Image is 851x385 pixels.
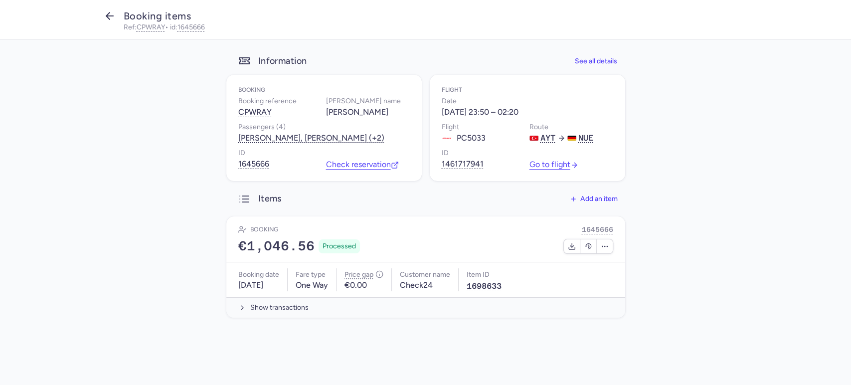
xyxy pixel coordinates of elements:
span: Passengers (4) [238,121,286,133]
span: Route [529,121,548,133]
span: Booking reference [238,95,297,107]
div: [DATE] 23:50 – 02:20 [442,107,518,117]
span: ID [238,147,245,159]
h4: Booking [250,224,278,234]
span: €0.00 [344,281,367,290]
p: Ref: • id: [124,24,750,31]
h5: Item ID [467,268,502,281]
h5: Booking date [238,268,279,281]
button: 1645666 [238,159,269,169]
figure: PC airline logo [442,133,452,143]
button: 1698633 [467,281,502,291]
button: 1461717941 [442,159,484,169]
span: [DATE] [238,281,263,290]
div: [PERSON_NAME] [326,107,388,117]
span: One Way [296,281,328,290]
div: [PERSON_NAME], [PERSON_NAME] (+2) [238,133,384,143]
div: Booking1645666€1,046.56Processed [226,216,625,262]
a: Go to flight [529,160,578,169]
h5: Fare type [296,268,328,281]
span: NUE [578,133,593,143]
span: Add an item [580,195,618,202]
span: See all details [575,57,617,65]
h3: Items [238,193,282,205]
div: PC5033 [442,133,486,143]
button: 1645666 [582,224,613,235]
span: AYT [540,133,555,143]
button: See all details [567,51,625,71]
button: Show transactions [226,297,625,318]
h4: Flight [442,87,613,94]
span: Flight [442,121,459,133]
span: Processed [323,241,356,251]
span: Check24 [400,281,433,290]
span: [PERSON_NAME] name [326,95,401,107]
span: Booking items [124,10,191,22]
h5: Price gap [344,268,383,281]
span: €1,046.56 [238,239,315,254]
button: CPWRAY [238,107,272,117]
a: Check reservation [326,160,399,169]
h5: Customer name [400,268,450,281]
span: Date [442,95,457,107]
button: Add an item [562,189,625,208]
span: ID [442,147,449,159]
button: 1645666 [177,24,205,31]
h3: Information [258,55,307,67]
button: CPWRAY [137,24,165,31]
h4: Booking [238,87,410,94]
